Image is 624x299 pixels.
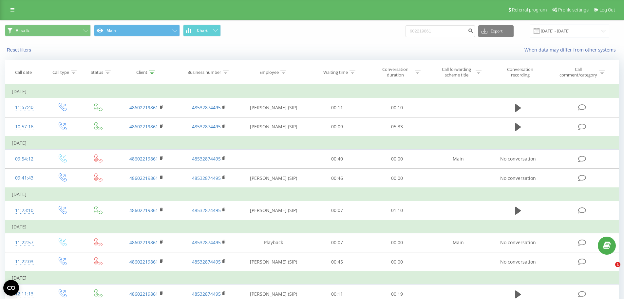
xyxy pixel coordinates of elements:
[558,7,589,12] span: Profile settings
[192,175,221,181] a: 48532874495
[367,98,427,117] td: 00:10
[307,149,367,168] td: 00:40
[12,255,37,268] div: 11:22:03
[5,271,619,285] td: [DATE]
[259,70,279,75] div: Employee
[94,25,180,36] button: Main
[129,175,158,181] a: 48602219861
[5,137,619,150] td: [DATE]
[500,175,536,181] span: No conversation
[478,25,514,37] button: Export
[615,262,620,267] span: 1
[187,70,221,75] div: Business number
[197,28,208,33] span: Chart
[367,149,427,168] td: 00:00
[3,280,19,296] button: Open CMP widget
[307,169,367,188] td: 00:46
[129,291,158,297] a: 48602219861
[5,188,619,201] td: [DATE]
[192,259,221,265] a: 48532874495
[307,252,367,272] td: 00:45
[183,25,221,36] button: Chart
[367,252,427,272] td: 00:00
[129,207,158,213] a: 48602219861
[240,169,307,188] td: [PERSON_NAME] (SIP)
[5,220,619,233] td: [DATE]
[240,233,307,252] td: Playback
[192,291,221,297] a: 48532874495
[500,239,536,246] span: No conversation
[12,153,37,165] div: 09:54:12
[427,149,489,168] td: Main
[500,156,536,162] span: No conversation
[12,236,37,249] div: 11:22:57
[192,123,221,130] a: 48532874495
[240,117,307,137] td: [PERSON_NAME] (SIP)
[192,156,221,162] a: 48532874495
[16,28,29,33] span: All calls
[307,98,367,117] td: 00:11
[500,259,536,265] span: No conversation
[52,70,69,75] div: Call type
[406,25,475,37] input: Search by number
[129,239,158,246] a: 48602219861
[524,47,619,53] a: When data may differ from other systems
[559,67,597,78] div: Call comment/category
[12,204,37,217] div: 11:23:10
[5,85,619,98] td: [DATE]
[129,259,158,265] a: 48602219861
[439,67,474,78] div: Call forwarding scheme title
[367,117,427,137] td: 05:33
[323,70,348,75] div: Waiting time
[12,120,37,133] div: 10:57:16
[367,201,427,220] td: 01:10
[499,67,541,78] div: Conversation recording
[192,207,221,213] a: 48532874495
[15,70,32,75] div: Call date
[307,233,367,252] td: 00:07
[136,70,147,75] div: Client
[240,98,307,117] td: [PERSON_NAME] (SIP)
[129,123,158,130] a: 48602219861
[192,104,221,111] a: 48532874495
[378,67,413,78] div: Conversation duration
[129,156,158,162] a: 48602219861
[91,70,103,75] div: Status
[599,7,615,12] span: Log Out
[307,201,367,220] td: 00:07
[5,25,91,36] button: All calls
[240,201,307,220] td: [PERSON_NAME] (SIP)
[602,262,617,278] iframe: Intercom live chat
[367,233,427,252] td: 00:00
[129,104,158,111] a: 48602219861
[512,7,547,12] span: Referral program
[192,239,221,246] a: 48532874495
[307,117,367,137] td: 00:09
[12,101,37,114] div: 11:57:40
[240,252,307,272] td: [PERSON_NAME] (SIP)
[427,233,489,252] td: Main
[367,169,427,188] td: 00:00
[12,172,37,184] div: 09:41:43
[5,47,34,53] button: Reset filters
